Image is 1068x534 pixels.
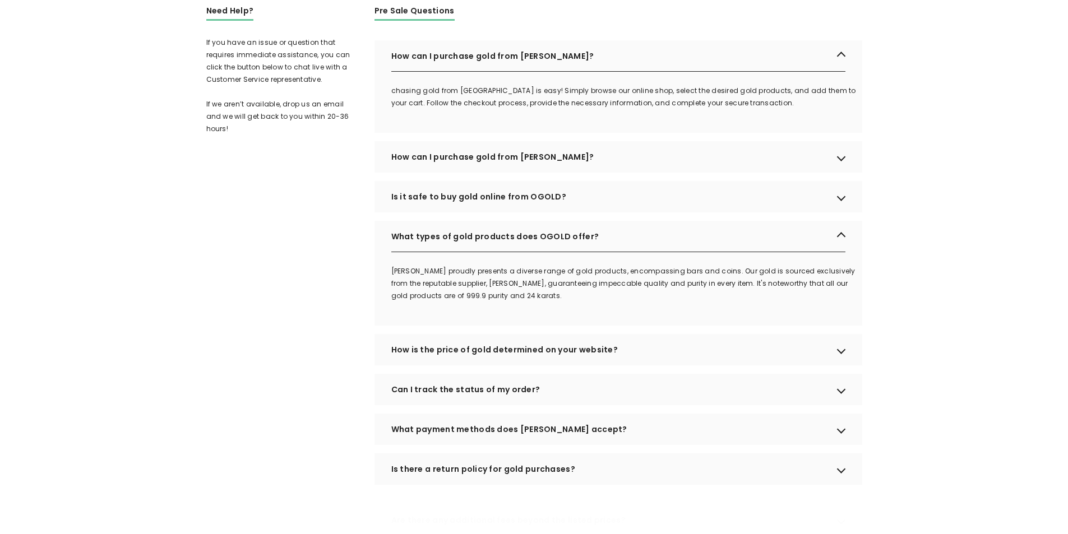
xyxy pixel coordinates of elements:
[391,265,862,302] p: [PERSON_NAME] proudly presents a diverse range of gold products, encompassing bars and coins. Our...
[375,334,862,365] div: How is the price of gold determined on your website?
[375,141,862,173] div: How can I purchase gold from [PERSON_NAME]?
[375,374,862,405] div: Can I track the status of my order?
[375,4,455,21] h3: Pre Sale Questions
[375,40,862,72] div: How can I purchase gold from [PERSON_NAME]?
[375,221,862,252] div: What types of gold products does OGOLD offer?
[206,4,254,21] h3: Need Help?
[375,453,862,485] div: Is there a return policy for gold purchases?
[391,85,862,109] p: chasing gold from [GEOGRAPHIC_DATA] is easy! Simply browse our online shop, select the desired go...
[375,414,862,445] div: What payment methods does [PERSON_NAME] accept?
[375,181,862,212] div: Is it safe to buy gold online from OGOLD?
[206,38,350,133] span: If you have an issue or question that requires immediate assistance, you can click the button bel...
